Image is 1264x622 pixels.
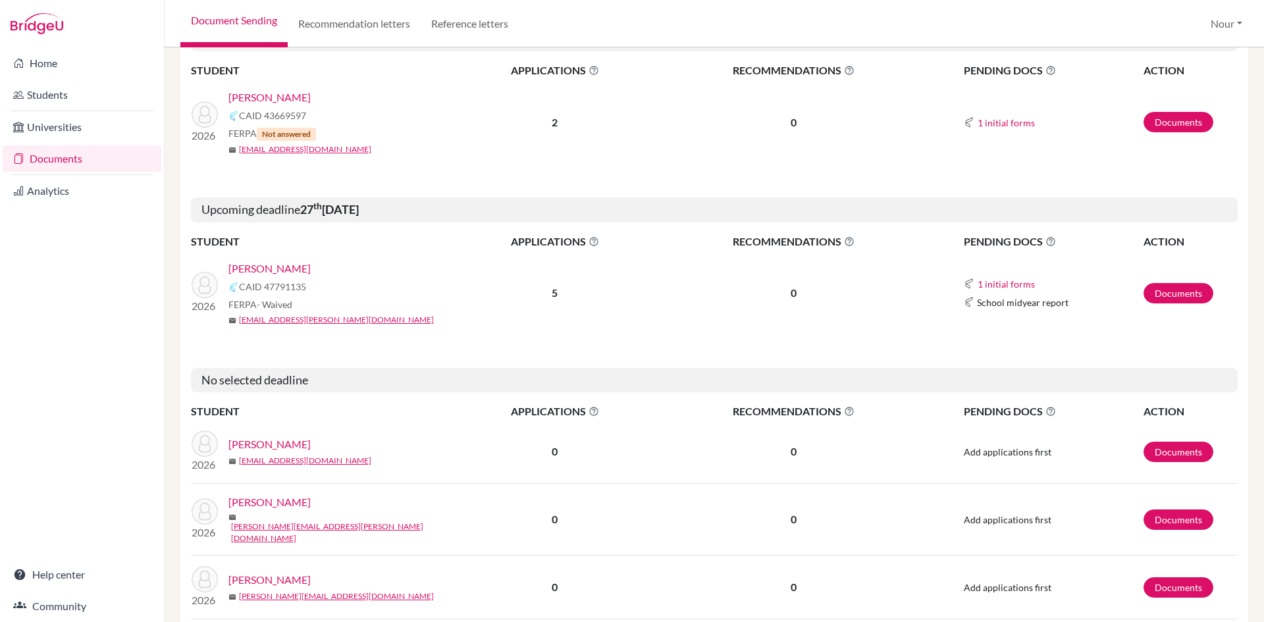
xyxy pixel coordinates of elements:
th: ACTION [1143,62,1238,79]
a: [EMAIL_ADDRESS][DOMAIN_NAME] [239,143,371,155]
a: Community [3,593,161,619]
b: 0 [552,513,558,525]
span: mail [228,457,236,465]
a: [PERSON_NAME] [228,494,311,510]
p: 2026 [192,298,218,314]
a: Documents [3,145,161,172]
span: mail [228,593,236,601]
img: Common App logo [964,117,974,128]
a: Documents [1144,442,1213,462]
p: 0 [656,511,932,527]
button: 1 initial forms [977,115,1036,130]
b: 2 [552,116,558,128]
th: ACTION [1143,233,1238,250]
span: PENDING DOCS [964,403,1142,419]
span: Add applications first [964,582,1051,593]
span: CAID 47791135 [239,280,306,294]
a: Documents [1144,577,1213,598]
a: [PERSON_NAME][EMAIL_ADDRESS][PERSON_NAME][DOMAIN_NAME] [231,521,463,544]
span: School midyear report [977,296,1068,309]
img: Common App logo [964,297,974,307]
th: STUDENT [191,403,454,420]
img: Nseir, Elissar [192,272,218,298]
th: ACTION [1143,403,1238,420]
a: Home [3,50,161,76]
a: [PERSON_NAME] [228,261,311,276]
b: 0 [552,445,558,457]
p: 0 [656,115,932,130]
img: Common App logo [228,111,239,121]
img: Common App logo [964,278,974,289]
a: [EMAIL_ADDRESS][PERSON_NAME][DOMAIN_NAME] [239,314,434,326]
a: Universities [3,114,161,140]
span: PENDING DOCS [964,234,1142,249]
span: Add applications first [964,514,1051,525]
th: STUDENT [191,62,454,79]
a: Analytics [3,178,161,204]
a: [PERSON_NAME][EMAIL_ADDRESS][DOMAIN_NAME] [239,590,434,602]
button: Nour [1205,11,1248,36]
p: 0 [656,444,932,459]
span: mail [228,317,236,324]
p: 2026 [192,592,218,608]
span: FERPA [228,298,292,311]
span: mail [228,513,236,521]
p: 2026 [192,128,218,143]
img: Bridge-U [11,13,63,34]
b: 0 [552,581,558,593]
b: 5 [552,286,558,299]
img: Abdalrahim, Abdalrahman [192,430,218,457]
span: APPLICATIONS [455,63,655,78]
span: FERPA [228,126,316,141]
a: [PERSON_NAME] [228,90,311,105]
span: APPLICATIONS [455,234,655,249]
a: Students [3,82,161,108]
span: RECOMMENDATIONS [656,63,932,78]
a: Documents [1144,283,1213,303]
a: [EMAIL_ADDRESS][DOMAIN_NAME] [239,455,371,467]
sup: th [313,201,322,211]
p: 0 [656,285,932,301]
span: - Waived [257,299,292,310]
p: 2026 [192,457,218,473]
span: Add applications first [964,446,1051,457]
img: Khalili, Nour [192,101,218,128]
img: Common App logo [228,282,239,292]
b: 27 [DATE] [300,202,359,217]
span: Not answered [257,128,316,141]
a: [PERSON_NAME] [228,572,311,588]
span: PENDING DOCS [964,63,1142,78]
button: 1 initial forms [977,276,1036,292]
span: APPLICATIONS [455,403,655,419]
span: mail [228,146,236,154]
h5: Upcoming deadline [191,197,1238,222]
span: CAID 43669597 [239,109,306,122]
p: 0 [656,579,932,595]
th: STUDENT [191,233,454,250]
a: Documents [1144,112,1213,132]
a: Help center [3,561,161,588]
img: Abdeldayem, Jana [192,498,218,525]
a: Documents [1144,509,1213,530]
a: [PERSON_NAME] [228,436,311,452]
p: 2026 [192,525,218,540]
h5: No selected deadline [191,368,1238,393]
img: Abdel Thabet, Adam [192,566,218,592]
span: RECOMMENDATIONS [656,403,932,419]
span: RECOMMENDATIONS [656,234,932,249]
